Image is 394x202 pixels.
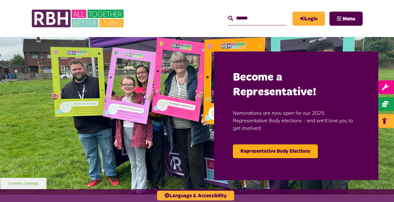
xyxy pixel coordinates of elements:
[233,100,360,141] p: Nominations are now open for our 2025 Representative Body elections - and we'd love you to get in...
[343,16,355,21] span: Menu
[31,6,125,31] img: RBH
[157,191,234,200] button: Language & Accessibility
[292,12,325,26] a: MyRBH
[329,12,363,26] button: Navigation
[233,70,360,100] h2: Become a Representative!
[233,144,318,158] a: Representative Body Elections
